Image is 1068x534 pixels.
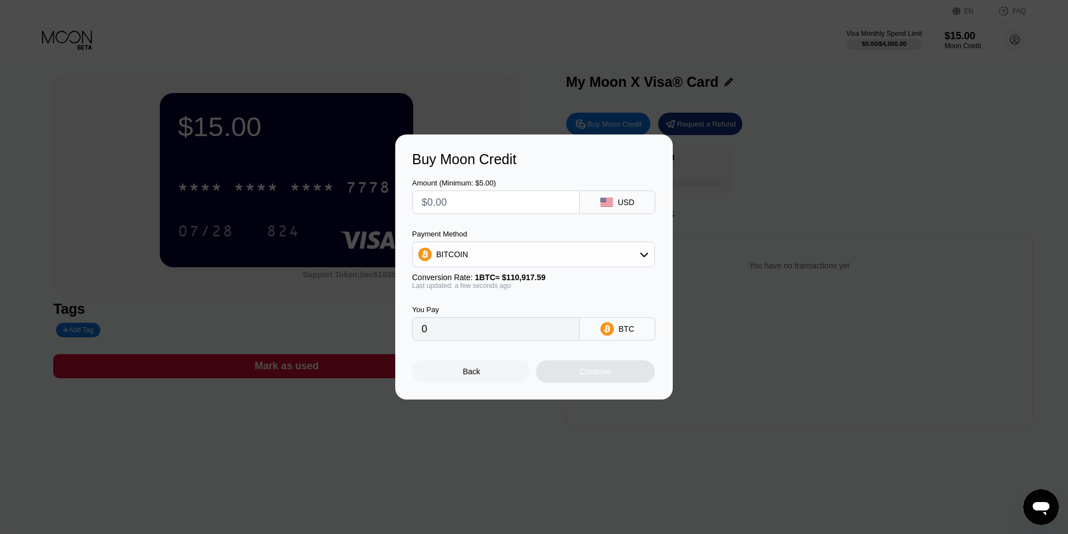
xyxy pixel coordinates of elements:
[412,151,656,168] div: Buy Moon Credit
[618,324,634,333] div: BTC
[412,282,655,290] div: Last updated: a few seconds ago
[413,243,654,266] div: BITCOIN
[436,250,468,259] div: BITCOIN
[463,367,480,376] div: Back
[412,273,655,282] div: Conversion Rate:
[422,191,570,213] input: $0.00
[412,230,655,238] div: Payment Method
[618,198,635,207] div: USD
[412,360,531,383] div: Back
[412,305,580,314] div: You Pay
[1023,489,1059,525] iframe: Bouton de lancement de la fenêtre de messagerie
[475,273,545,282] span: 1 BTC ≈ $110,917.59
[412,179,580,187] div: Amount (Minimum: $5.00)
